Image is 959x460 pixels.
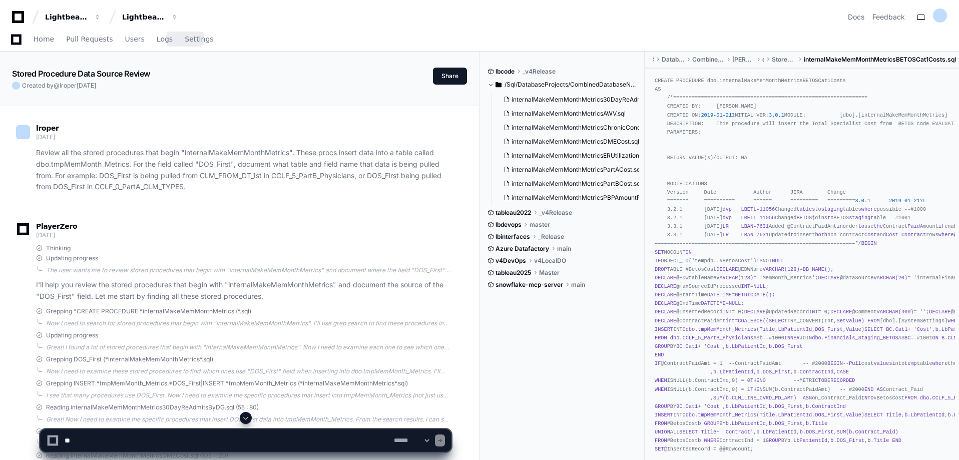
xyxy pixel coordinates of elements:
app-text-character-animate: Stored Procedure Data Source Review [12,69,150,79]
button: internalMakeMemMonthMetricsAWV.sql [500,107,639,121]
span: -01 [901,198,910,204]
div: Now I need to search for stored procedures that begin with "internalMakeMemMonthMetrics". I'll us... [46,319,451,327]
span: lbcode [496,68,515,76]
span: DECLARE [655,275,676,281]
a: Docs [848,12,864,22]
span: DECLARE [655,300,676,306]
span: tableau2022 [496,209,531,217]
span: .1 [778,112,784,118]
span: _Release [538,233,564,241]
span: WHEN [655,377,667,383]
span: GETUTCDATE(); [735,292,775,298]
span: GROUP [655,403,670,409]
span: main [571,281,585,289]
span: dbo.tmpMemMonth_Metrics [686,326,757,332]
span: -01 [713,112,722,118]
span: BEGIN [861,240,877,246]
button: internalMakeMemMonthMetricsPartACost.sql [500,163,639,177]
span: b [760,335,763,341]
span: internalMakeMemMonthMetricsChronicCondCounts.sql [512,124,670,132]
span: END [655,352,664,358]
span: internalMakeMemMonthMetricsDMECost.sql [512,138,639,146]
span: -21 [723,112,732,118]
span: staging [821,206,843,212]
span: Title [760,326,775,332]
span: Cost' [707,403,723,409]
span: to [858,223,864,229]
span: DECLARE [818,275,840,281]
span: DATETIME [701,300,725,306]
span: the [873,223,882,229]
span: tables [796,206,815,212]
span: Master [539,269,560,277]
span: LBAN-7631 [741,232,769,238]
span: 2019 [889,198,901,204]
span: LBETL-11056 [741,206,775,212]
span: dvp [723,215,732,221]
span: Pull [849,360,861,366]
span: lroper [36,124,59,132]
span: internalMakeMemMonthMetricsERUtilization.sql [512,152,649,160]
span: Stored Procedures [772,56,796,64]
a: Pull Requests [66,28,113,51]
span: INT [809,309,818,315]
span: b.ContractInd [806,403,846,409]
span: internalMakeMemMonthMetricsBETOSCat1Costs.sql [804,56,956,64]
span: [DATE] [36,133,55,141]
button: Lightbeam Health Solutions [118,8,182,26]
span: int [726,318,735,324]
span: DECLARE [655,283,676,289]
span: LbPatientId [778,326,812,332]
span: VARCHAR(128) [716,275,753,281]
span: DECLARE [929,309,950,315]
span: [DATE] [36,231,55,239]
span: -21 [910,198,919,204]
button: internalMakeMemMonthMetricsPartBCost.sql [500,177,639,191]
span: tableau2025 [496,269,531,277]
span: DATETIME [707,292,732,298]
span: DOS_First [815,326,842,332]
span: Users [125,36,145,42]
span: GROUP [655,343,670,349]
span: FROM [904,395,917,401]
span: b.ContractInd [793,369,833,375]
a: Users [125,28,145,51]
span: Home [34,36,54,42]
span: ON [686,249,692,255]
button: Feedback [872,12,905,22]
div: Lightbeam Health [45,12,88,22]
span: lbinterfaces [496,233,530,241]
span: NULL [772,258,784,264]
span: master [530,221,550,229]
span: Created by [22,82,96,90]
button: internalMakeMemMonthMetrics30DayReAdmitsByDG.sql [500,93,639,107]
p: Review all the stored procedures that begin "internalMakeMemMonthMetrics". These procs insert dat... [36,147,451,193]
span: 3.0 [855,198,864,204]
span: BETOS [796,215,812,221]
span: in [836,223,842,229]
span: Cost [864,232,877,238]
span: @ [54,82,60,89]
span: Sql [653,56,654,64]
span: values [873,360,892,366]
span: to [827,215,833,221]
svg: Directory [496,79,502,91]
span: THEN [750,377,763,383]
span: temp [904,360,917,366]
span: [PERSON_NAME] [732,56,754,64]
span: SELECT [864,326,883,332]
span: INT [723,309,732,315]
span: internalMakeMemMonthMetricsAWV.sql [512,110,626,118]
span: WHEN [655,386,667,392]
span: FROM [867,318,880,324]
span: dbo.CCLF_5_PartB_Physicians [670,335,753,341]
span: Grepping ^CREATE PROCEDURE.*internalMakeMemMonthMetrics (*.sql) [46,307,251,315]
span: dbo [762,56,764,64]
button: internalMakeMemMonthMetricsPBPAmountPartAnB.sql [500,191,639,205]
span: DECLARE [744,309,766,315]
span: Pull Requests [66,36,113,42]
span: Updating progress [46,254,98,262]
span: VARCHAR(20) [873,275,907,281]
span: INTO [861,395,874,401]
span: FROM [655,335,667,341]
